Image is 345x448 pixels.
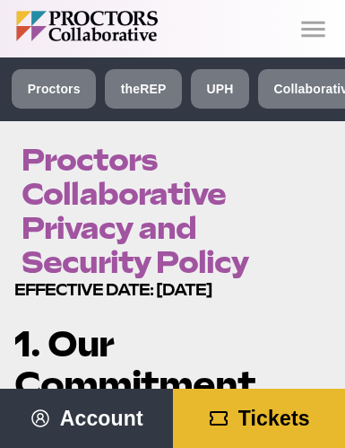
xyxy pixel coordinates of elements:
span: Tickets [238,407,310,430]
span: Account [60,407,143,430]
img: Proctors logo [16,11,245,41]
a: theREP [105,69,182,109]
h1: 1. Our Commitment [14,324,323,405]
a: UPH [191,69,249,109]
h1: Proctors Collaborative Privacy and Security Policy [22,143,323,279]
a: Proctors [12,69,96,109]
h3: Effective Date: [DATE] [14,279,323,300]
